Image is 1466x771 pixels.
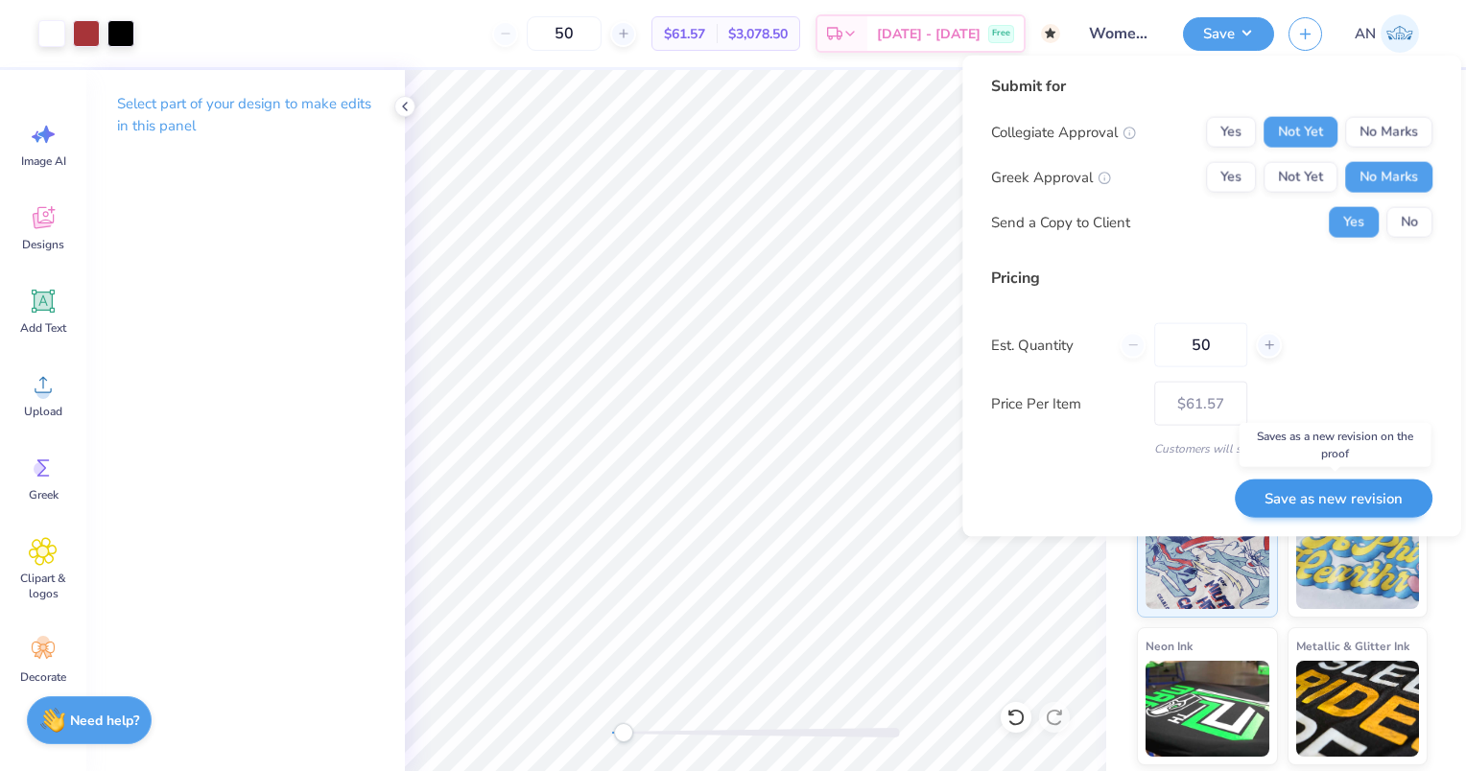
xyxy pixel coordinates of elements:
button: Yes [1329,207,1379,238]
div: Send a Copy to Client [991,211,1130,233]
p: Select part of your design to make edits in this panel [117,93,374,137]
div: Saves as a new revision on the proof [1240,423,1431,467]
strong: Need help? [70,712,139,730]
span: $3,078.50 [728,24,788,44]
button: No [1386,207,1432,238]
a: AN [1346,14,1428,53]
button: No Marks [1345,162,1432,193]
button: Yes [1206,117,1256,148]
span: Clipart & logos [12,571,75,601]
span: Neon Ink [1146,636,1193,656]
button: Yes [1206,162,1256,193]
span: [DATE] - [DATE] [877,24,981,44]
label: Price Per Item [991,392,1140,414]
span: Metallic & Glitter Ink [1296,636,1409,656]
button: Save [1183,17,1274,51]
img: Arseima Negash [1381,14,1419,53]
span: Designs [22,237,64,252]
button: No Marks [1345,117,1432,148]
input: – – [1154,323,1247,367]
span: Upload [24,404,62,419]
div: Greek Approval [991,166,1111,188]
img: Neon Ink [1146,661,1269,757]
button: Not Yet [1264,117,1337,148]
span: Free [992,27,1010,40]
label: Est. Quantity [991,334,1105,356]
img: Standard [1146,513,1269,609]
div: Accessibility label [614,723,633,742]
span: Greek [29,487,59,502]
span: Image AI [21,153,66,169]
img: Puff Ink [1296,513,1420,609]
span: $61.57 [664,24,705,44]
span: Decorate [20,669,66,685]
div: Customers will see this price on HQ. [991,440,1432,457]
div: Pricing [991,267,1432,290]
input: Untitled Design [1075,14,1169,53]
button: Not Yet [1264,162,1337,193]
img: Metallic & Glitter Ink [1296,661,1420,757]
input: – – [527,16,602,51]
button: Save as new revision [1235,479,1432,517]
span: AN [1355,23,1376,45]
div: Submit for [991,75,1432,98]
div: Collegiate Approval [991,121,1136,143]
span: Add Text [20,320,66,336]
